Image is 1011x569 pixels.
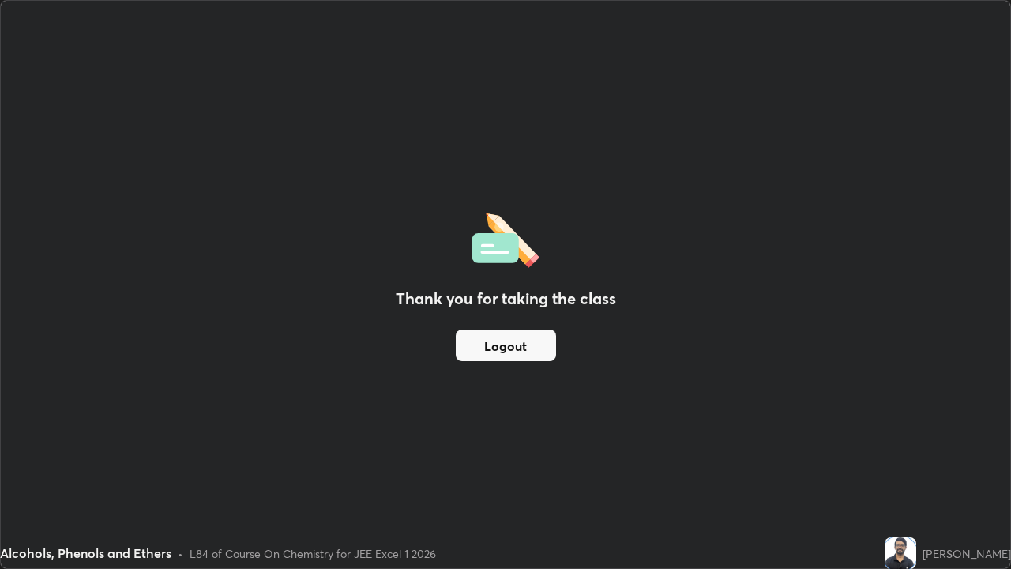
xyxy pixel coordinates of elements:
div: L84 of Course On Chemistry for JEE Excel 1 2026 [190,545,436,562]
h2: Thank you for taking the class [396,287,616,311]
button: Logout [456,330,556,361]
img: offlineFeedback.1438e8b3.svg [472,208,539,268]
div: • [178,545,183,562]
img: fbb457806e3044af9f69b75a85ff128c.jpg [885,537,916,569]
div: [PERSON_NAME] [923,545,1011,562]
